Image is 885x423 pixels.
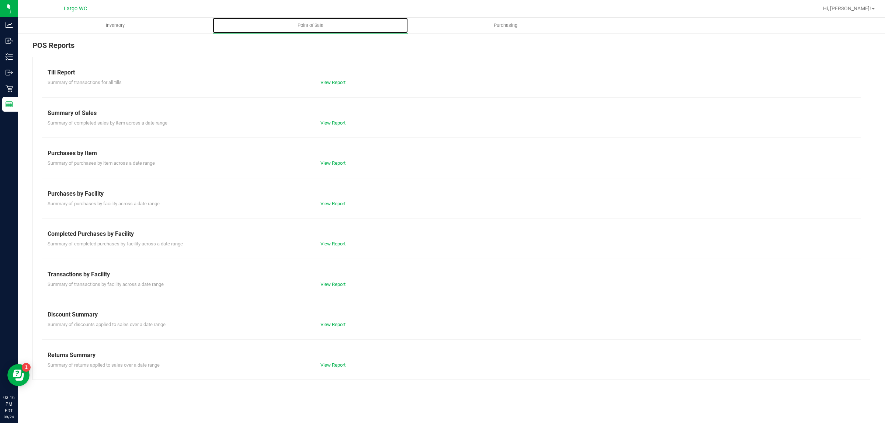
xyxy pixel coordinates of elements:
iframe: Resource center unread badge [22,363,31,372]
div: Returns Summary [48,351,855,360]
inline-svg: Outbound [6,69,13,76]
p: 03:16 PM EDT [3,394,14,414]
span: Inventory [96,22,135,29]
div: Purchases by Facility [48,189,855,198]
a: View Report [320,201,346,206]
inline-svg: Inventory [6,53,13,60]
div: Completed Purchases by Facility [48,230,855,238]
span: Summary of purchases by item across a date range [48,160,155,166]
span: Hi, [PERSON_NAME]! [823,6,871,11]
span: Summary of purchases by facility across a date range [48,201,160,206]
span: Purchasing [484,22,527,29]
span: Summary of transactions for all tills [48,80,122,85]
span: Summary of completed purchases by facility across a date range [48,241,183,247]
p: 09/24 [3,414,14,420]
inline-svg: Reports [6,101,13,108]
span: Point of Sale [288,22,333,29]
div: Purchases by Item [48,149,855,158]
span: Summary of transactions by facility across a date range [48,282,164,287]
a: View Report [320,241,346,247]
a: Purchasing [408,18,603,33]
a: View Report [320,120,346,126]
div: Summary of Sales [48,109,855,118]
div: Transactions by Facility [48,270,855,279]
span: Summary of returns applied to sales over a date range [48,362,160,368]
span: Summary of completed sales by item across a date range [48,120,167,126]
div: Discount Summary [48,310,855,319]
a: View Report [320,160,346,166]
a: Point of Sale [213,18,408,33]
inline-svg: Inbound [6,37,13,45]
a: View Report [320,322,346,327]
inline-svg: Analytics [6,21,13,29]
inline-svg: Retail [6,85,13,92]
a: View Report [320,362,346,368]
a: Inventory [18,18,213,33]
div: Till Report [48,68,855,77]
span: Largo WC [64,6,87,12]
iframe: Resource center [7,364,29,386]
span: Summary of discounts applied to sales over a date range [48,322,166,327]
a: View Report [320,282,346,287]
div: POS Reports [32,40,870,57]
a: View Report [320,80,346,85]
